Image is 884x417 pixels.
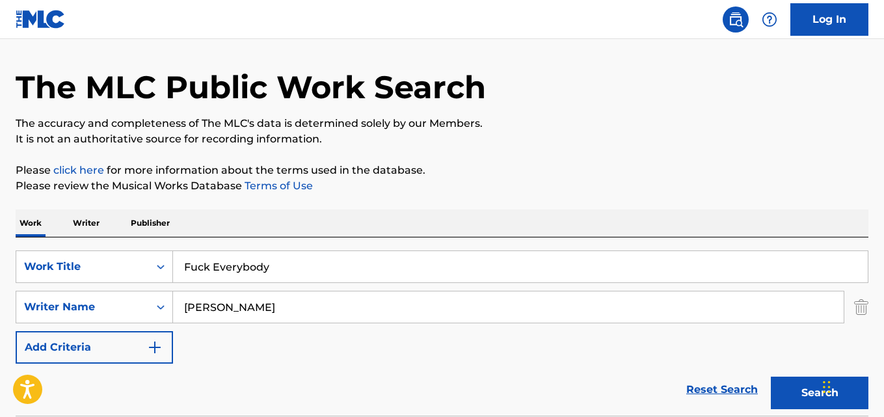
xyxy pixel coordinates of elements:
div: Writer Name [24,299,141,315]
p: Work [16,209,46,237]
p: The accuracy and completeness of The MLC's data is determined solely by our Members. [16,116,868,131]
p: Publisher [127,209,174,237]
a: Terms of Use [242,180,313,192]
a: Public Search [723,7,749,33]
h1: The MLC Public Work Search [16,68,486,107]
div: Help [757,7,783,33]
img: help [762,12,777,27]
img: search [728,12,743,27]
iframe: Chat Widget [819,355,884,417]
img: Delete Criterion [854,291,868,323]
div: Drag [823,368,831,407]
a: Reset Search [680,375,764,404]
img: 9d2ae6d4665cec9f34b9.svg [147,340,163,355]
p: Writer [69,209,103,237]
form: Search Form [16,250,868,416]
button: Search [771,377,868,409]
button: Add Criteria [16,331,173,364]
a: click here [53,164,104,176]
p: Please review the Musical Works Database [16,178,868,194]
p: It is not an authoritative source for recording information. [16,131,868,147]
img: MLC Logo [16,10,66,29]
p: Please for more information about the terms used in the database. [16,163,868,178]
div: Work Title [24,259,141,275]
a: Log In [790,3,868,36]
